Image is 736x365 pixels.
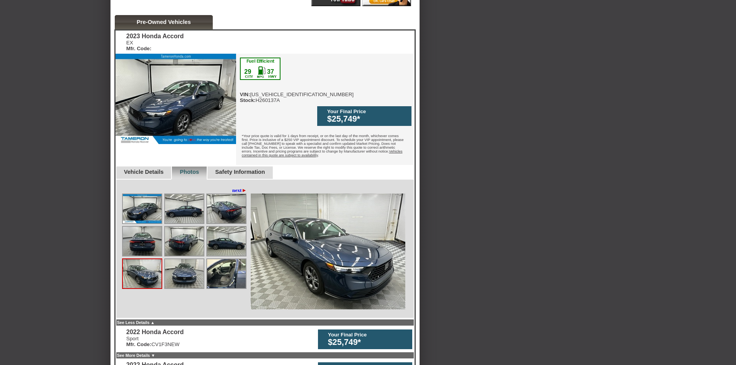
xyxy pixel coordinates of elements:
img: Image.aspx [123,194,161,223]
img: Image.aspx [123,227,161,256]
img: 2023 Honda Accord [116,54,236,144]
a: See Less Details ▲ [117,320,155,325]
div: *Your price quote is valid for 1 days from receipt, or on the last day of the month, whichever co... [236,128,414,165]
img: Image.aspx [165,227,204,256]
div: 29 [244,68,252,75]
div: 37 [267,68,275,75]
div: Your Final Price [327,109,408,114]
div: 2023 Honda Accord [126,33,184,40]
b: Mfr. Code: [126,341,151,347]
a: Vehicle Details [124,169,164,175]
img: Image.aspx [207,227,246,256]
u: Vehicles contained in this quote are subject to availability [242,149,403,157]
img: Image.aspx [165,259,204,288]
span: ► [242,187,247,193]
div: Your Final Price [328,332,408,338]
a: Pre-Owned Vehicles [137,19,191,25]
a: Safety Information [215,169,265,175]
a: See More Details ▼ [117,353,155,358]
div: Sport CV1F3NEW [126,336,184,347]
a: next► [232,187,247,194]
b: Stock: [240,97,256,103]
div: 2022 Honda Accord [126,329,184,336]
b: VIN: [240,92,250,97]
b: Mfr. Code: [126,46,151,51]
img: Image.aspx [123,259,161,288]
img: Image.aspx [251,194,405,309]
img: Image.aspx [207,194,246,223]
a: Photos [180,169,199,175]
div: [US_VEHICLE_IDENTIFICATION_NUMBER] H260137A [240,58,354,103]
img: Image.aspx [207,259,246,288]
div: $25,749* [328,338,408,347]
img: Image.aspx [165,194,204,223]
div: EX [126,40,184,51]
div: $25,749* [327,114,408,124]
